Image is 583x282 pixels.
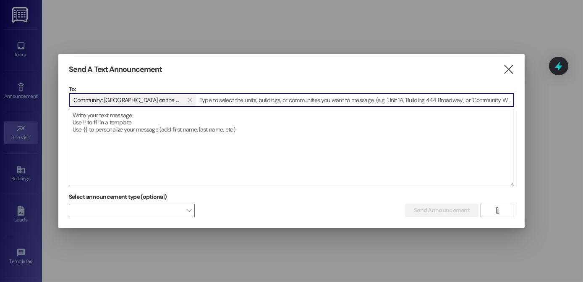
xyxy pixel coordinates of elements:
button: Send Announcement [405,204,478,217]
span: Community: Waterview on the Parkway [73,95,180,105]
h3: Send A Text Announcement [69,65,162,74]
p: To: [69,85,514,93]
label: Select announcement type (optional) [69,190,167,203]
button: Community: Waterview on the Parkway [183,95,196,105]
input: Type to select the units, buildings, or communities you want to message. (e.g. 'Unit 1A', 'Buildi... [197,94,514,106]
i:  [187,97,192,103]
span: Send Announcement [414,206,470,215]
i:  [494,207,500,214]
i:  [503,65,514,74]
